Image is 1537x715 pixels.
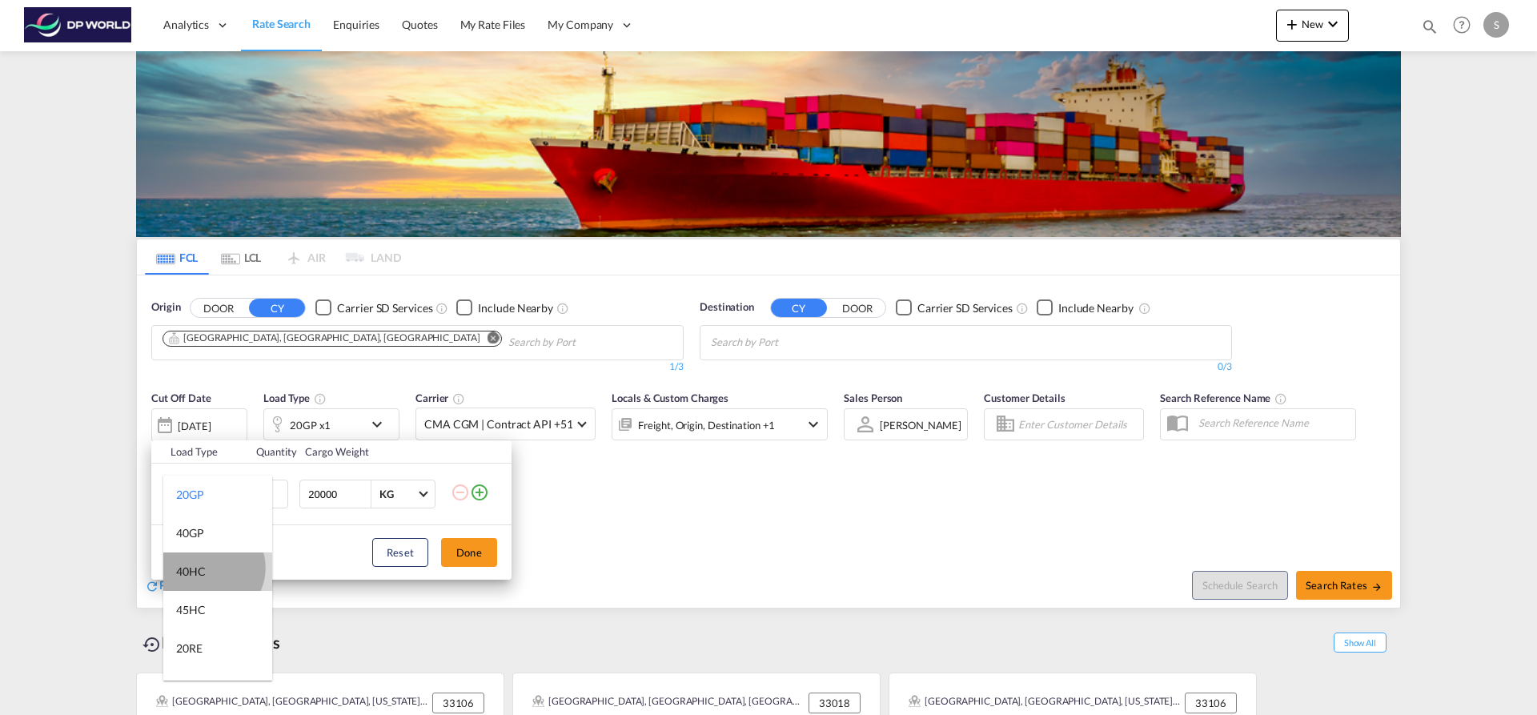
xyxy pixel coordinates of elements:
[176,487,204,503] div: 20GP
[176,525,204,541] div: 40GP
[176,602,206,618] div: 45HC
[176,641,203,657] div: 20RE
[176,564,206,580] div: 40HC
[176,679,203,695] div: 40RE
